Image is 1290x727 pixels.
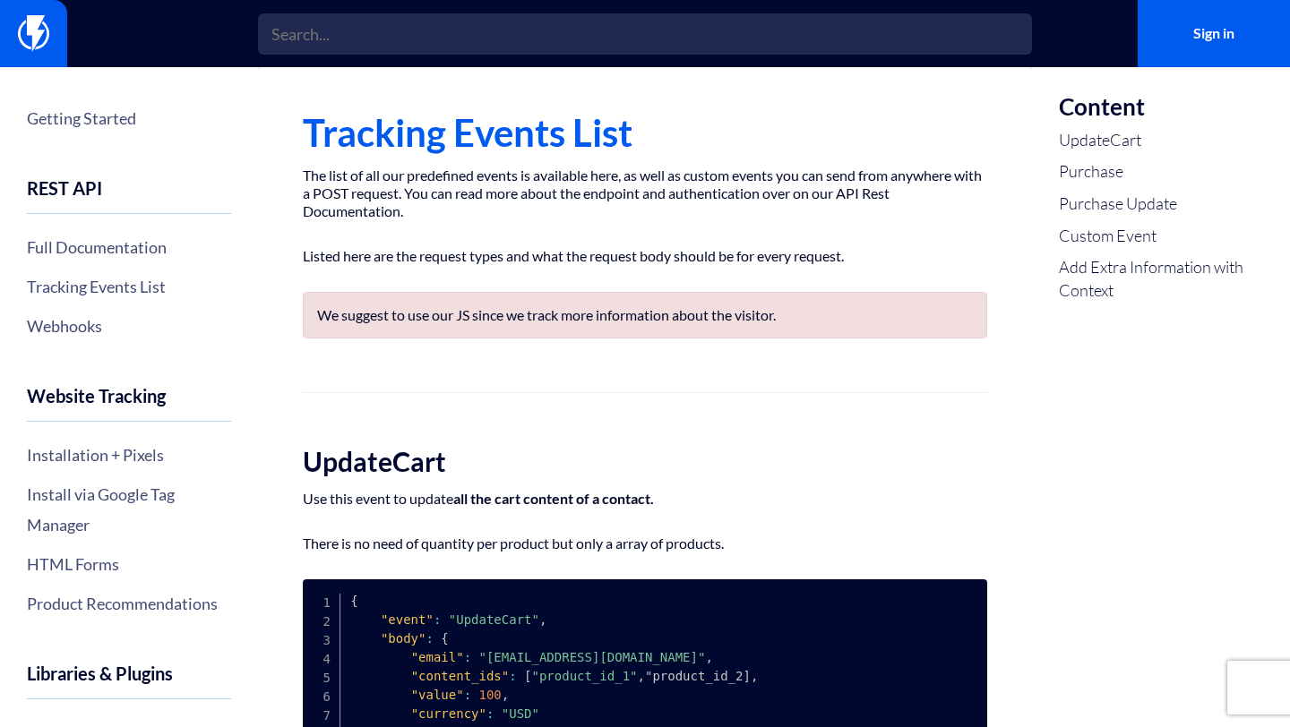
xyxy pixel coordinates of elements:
[464,650,471,664] span: :
[744,669,751,683] span: ]
[509,669,516,683] span: :
[303,112,987,153] h1: Tracking Events List
[449,612,539,627] span: "UpdateCart"
[303,490,987,508] p: Use this event to update
[381,631,426,646] span: "body"
[1059,160,1263,184] a: Purchase
[434,612,441,627] span: :
[453,490,654,507] strong: all the cart content of a contact.
[411,650,464,664] span: "email"
[502,688,509,702] span: ,
[751,669,758,683] span: ,
[479,688,502,702] span: 100
[27,311,231,341] a: Webhooks
[381,612,434,627] span: "event"
[317,306,973,324] p: We suggest to use our JS since we track more information about the visitor.
[27,549,231,579] a: HTML Forms
[411,669,510,683] span: "content_ids"
[426,631,433,646] span: :
[411,688,464,702] span: "value"
[303,247,987,265] p: Listed here are the request types and what the request body should be for every request.
[27,663,231,699] h4: Libraries & Plugins
[1059,94,1263,120] h3: Content
[303,535,987,552] p: There is no need of quantity per product but only a array of products.
[350,594,357,608] span: {
[1059,129,1263,152] a: UpdateCart
[27,271,231,302] a: Tracking Events List
[27,232,231,262] a: Full Documentation
[539,612,546,627] span: ,
[27,386,231,422] h4: Website Tracking
[1059,256,1263,302] a: Add Extra Information with Context
[27,178,231,214] h4: REST API
[27,479,231,540] a: Install via Google Tag Manager
[441,631,448,646] span: {
[532,669,638,683] span: "product_id_1"
[27,103,231,133] a: Getting Started
[502,706,539,721] span: "USD"
[479,650,706,664] span: "[EMAIL_ADDRESS][DOMAIN_NAME]"
[303,167,987,220] p: The list of all our predefined events is available here, as well as custom events you can send fr...
[27,588,231,619] a: Product Recommendations
[486,706,494,721] span: :
[638,669,645,683] span: ,
[411,706,486,721] span: "currency"
[303,447,987,476] h2: UpdateCart
[1059,192,1263,216] a: Purchase Update
[464,688,471,702] span: :
[258,13,1032,55] input: Search...
[705,650,712,664] span: ,
[524,669,531,683] span: [
[1059,225,1263,248] a: Custom Event
[27,440,231,470] a: Installation + Pixels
